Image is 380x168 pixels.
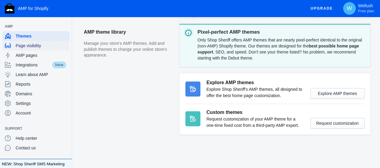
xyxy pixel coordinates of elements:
[310,118,364,129] button: Request customization
[2,60,69,70] a: IntegrationsNew
[16,81,67,87] span: Reports
[16,62,51,68] span: Integrations
[311,3,333,14] span: Upgrade
[310,88,364,99] button: Explore AMP themes
[84,41,173,58] p: Manage your store's AMP themes. Add and publish themes to change your online store's appearance.
[16,43,67,49] span: Page visibility
[197,29,366,36] p: Pixel-perfect AMP themes
[2,31,69,41] a: Themes
[16,135,67,141] span: Help center
[2,143,69,153] a: Contact us
[197,44,359,54] strong: best possible home page support
[2,50,69,60] a: AMP pages
[358,9,374,14] span: Free plan
[51,61,67,69] span: New
[84,24,173,41] h2: AMP theme library
[5,126,61,132] span: Support
[206,86,304,99] p: Explore Shop Sheriff's AMP themes, all designed to offer the best home page customization.
[346,5,352,11] span: W
[206,116,304,129] p: Request customization of your AMP theme for a one-time fixed cost from a third-party AMP expert.
[16,110,67,116] span: Account
[350,138,373,161] iframe: Drift Widget Chat Controller
[306,3,338,14] button: Upgrade
[2,89,69,99] a: Domains
[2,99,69,108] a: Settings
[206,79,304,86] h3: Explore AMP themes
[16,52,67,58] span: AMP pages
[197,36,366,62] div: Only Shop Sheriff offers AMP themes that are nearly pixel-perfect identical to the original (non-...
[16,100,67,106] span: Settings
[2,70,69,79] a: Learn about AMP
[2,108,69,118] a: Account
[16,72,67,78] span: Learn about AMP
[18,6,48,11] span: AMP for Shopify
[358,3,374,14] p: Wellush
[2,79,69,89] a: Reports
[5,23,61,29] span: AMP
[61,25,71,28] button: Add a sales channel
[2,41,69,50] a: Page visibility
[16,33,67,39] span: Themes
[5,3,14,14] img: Shop Sheriff Logo
[206,109,304,116] h3: Custom themes
[16,91,67,97] span: Domains
[16,145,67,151] span: Contact us
[61,127,71,130] button: Add a sales channel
